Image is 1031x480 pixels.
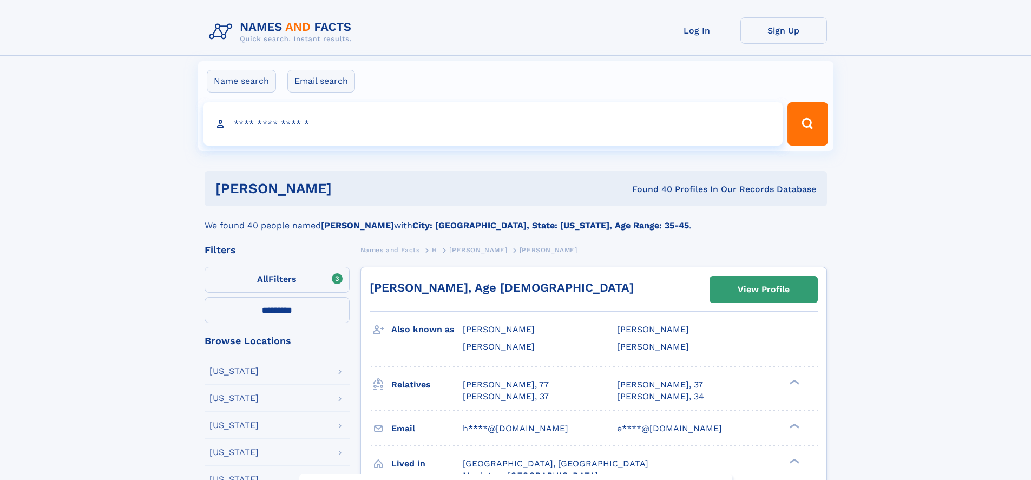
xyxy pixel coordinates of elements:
[617,341,689,352] span: [PERSON_NAME]
[449,243,507,257] a: [PERSON_NAME]
[370,281,634,294] a: [PERSON_NAME], Age [DEMOGRAPHIC_DATA]
[787,102,828,146] button: Search Button
[463,324,535,334] span: [PERSON_NAME]
[391,320,463,339] h3: Also known as
[787,422,800,429] div: ❯
[205,245,350,255] div: Filters
[205,206,827,232] div: We found 40 people named with .
[463,379,549,391] a: [PERSON_NAME], 77
[787,457,800,464] div: ❯
[391,419,463,438] h3: Email
[257,274,268,284] span: All
[432,243,437,257] a: H
[740,17,827,44] a: Sign Up
[205,17,360,47] img: Logo Names and Facts
[449,246,507,254] span: [PERSON_NAME]
[207,70,276,93] label: Name search
[463,341,535,352] span: [PERSON_NAME]
[617,324,689,334] span: [PERSON_NAME]
[209,421,259,430] div: [US_STATE]
[482,183,816,195] div: Found 40 Profiles In Our Records Database
[617,391,704,403] a: [PERSON_NAME], 34
[205,336,350,346] div: Browse Locations
[287,70,355,93] label: Email search
[710,277,817,303] a: View Profile
[209,394,259,403] div: [US_STATE]
[412,220,689,231] b: City: [GEOGRAPHIC_DATA], State: [US_STATE], Age Range: 35-45
[520,246,577,254] span: [PERSON_NAME]
[617,379,703,391] a: [PERSON_NAME], 37
[391,455,463,473] h3: Lived in
[787,378,800,385] div: ❯
[463,458,648,469] span: [GEOGRAPHIC_DATA], [GEOGRAPHIC_DATA]
[391,376,463,394] h3: Relatives
[203,102,783,146] input: search input
[738,277,790,302] div: View Profile
[654,17,740,44] a: Log In
[360,243,420,257] a: Names and Facts
[209,367,259,376] div: [US_STATE]
[463,391,549,403] a: [PERSON_NAME], 37
[215,182,482,195] h1: [PERSON_NAME]
[205,267,350,293] label: Filters
[321,220,394,231] b: [PERSON_NAME]
[432,246,437,254] span: H
[209,448,259,457] div: [US_STATE]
